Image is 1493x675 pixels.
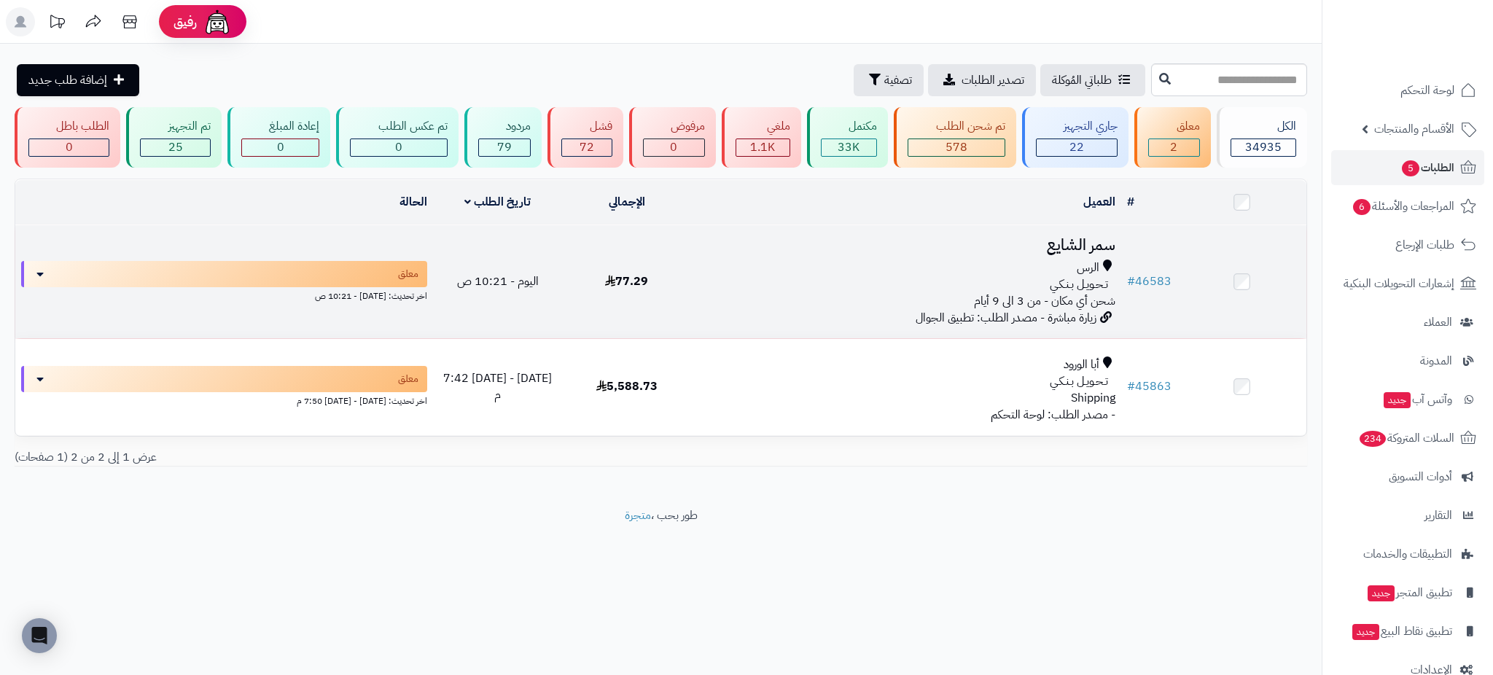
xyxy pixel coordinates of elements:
[1420,351,1452,371] span: المدونة
[1231,118,1296,135] div: الكل
[562,139,611,156] div: 72
[643,118,705,135] div: مرفوض
[697,237,1115,254] h3: سمر الشايع
[838,138,859,156] span: 33K
[1402,160,1419,176] span: 5
[1344,273,1454,294] span: إشعارات التحويلات البنكية
[1331,150,1484,185] a: الطلبات5
[333,107,461,168] a: تم عكس الطلب 0
[891,107,1018,168] a: تم شحن الطلب 578
[644,139,704,156] div: 0
[39,7,75,40] a: تحديثات المنصة
[822,139,876,156] div: 33018
[719,107,803,168] a: ملغي 1.1K
[908,139,1004,156] div: 578
[580,138,594,156] span: 72
[12,107,123,168] a: الطلب باطل 0
[1077,260,1099,276] span: الرس
[916,309,1096,327] span: زيارة مباشرة - مصدر الطلب: تطبيق الجوال
[497,138,512,156] span: 79
[1331,73,1484,108] a: لوحة التحكم
[1389,467,1452,487] span: أدوات التسويق
[545,107,625,168] a: فشل 72
[1400,157,1454,178] span: الطلبات
[1050,276,1108,293] span: تـحـويـل بـنـكـي
[1245,138,1282,156] span: 34935
[241,118,319,135] div: إعادة المبلغ
[1351,621,1452,641] span: تطبيق نقاط البيع
[1331,266,1484,301] a: إشعارات التحويلات البنكية
[21,392,427,407] div: اخر تحديث: [DATE] - [DATE] 7:50 م
[17,64,139,96] a: إضافة طلب جديد
[1363,544,1452,564] span: التطبيقات والخدمات
[22,618,57,653] div: Open Intercom Messenger
[351,139,446,156] div: 0
[750,138,775,156] span: 1.1K
[1331,614,1484,649] a: تطبيق نقاط البيعجديد
[4,449,661,466] div: عرض 1 إلى 2 من 2 (1 صفحات)
[1071,389,1115,407] span: Shipping
[1331,537,1484,571] a: التطبيقات والخدمات
[399,193,427,211] a: الحالة
[1127,273,1172,290] a: #46583
[464,193,531,211] a: تاريخ الطلب
[1064,356,1099,373] span: أبا الورود
[605,273,648,290] span: 77.29
[1036,118,1118,135] div: جاري التجهيز
[1019,107,1131,168] a: جاري التجهيز 22
[1149,139,1198,156] div: 2
[561,118,612,135] div: فشل
[1360,431,1386,447] span: 234
[398,372,418,386] span: معلق
[141,139,209,156] div: 25
[1366,582,1452,603] span: تطبيق المتجر
[1131,107,1213,168] a: معلق 2
[670,138,677,156] span: 0
[28,118,109,135] div: الطلب باطل
[609,193,645,211] a: الإجمالي
[928,64,1036,96] a: تصدير الطلبات
[974,292,1115,310] span: شحن أي مكان - من 3 الى 9 أيام
[1127,378,1172,395] a: #45863
[1127,273,1135,290] span: #
[1083,193,1115,211] a: العميل
[1052,71,1112,89] span: طلباتي المُوكلة
[1374,119,1454,139] span: الأقسام والمنتجات
[123,107,224,168] a: تم التجهيز 25
[1331,227,1484,262] a: طلبات الإرجاع
[691,339,1121,435] td: - مصدر الطلب: لوحة التحكم
[1331,575,1484,610] a: تطبيق المتجرجديد
[1358,428,1454,448] span: السلات المتروكة
[1037,139,1117,156] div: 22
[804,107,891,168] a: مكتمل 33K
[1368,585,1395,601] span: جديد
[1331,382,1484,417] a: وآتس آبجديد
[1424,505,1452,526] span: التقارير
[625,507,651,524] a: متجرة
[962,71,1024,89] span: تصدير الطلبات
[626,107,719,168] a: مرفوض 0
[1424,312,1452,332] span: العملاء
[461,107,545,168] a: مردود 79
[908,118,1005,135] div: تم شحن الطلب
[1170,138,1177,156] span: 2
[21,287,427,303] div: اخر تحديث: [DATE] - 10:21 ص
[1331,305,1484,340] a: العملاء
[140,118,210,135] div: تم التجهيز
[1127,378,1135,395] span: #
[1148,118,1199,135] div: معلق
[1214,107,1310,168] a: الكل34935
[203,7,232,36] img: ai-face.png
[736,118,790,135] div: ملغي
[28,71,107,89] span: إضافة طلب جديد
[479,139,530,156] div: 79
[398,267,418,281] span: معلق
[1353,199,1371,215] span: 6
[884,71,912,89] span: تصفية
[395,138,402,156] span: 0
[29,139,109,156] div: 0
[457,273,539,290] span: اليوم - 10:21 ص
[1395,235,1454,255] span: طلبات الإرجاع
[1127,193,1134,211] a: #
[1331,189,1484,224] a: المراجعات والأسئلة6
